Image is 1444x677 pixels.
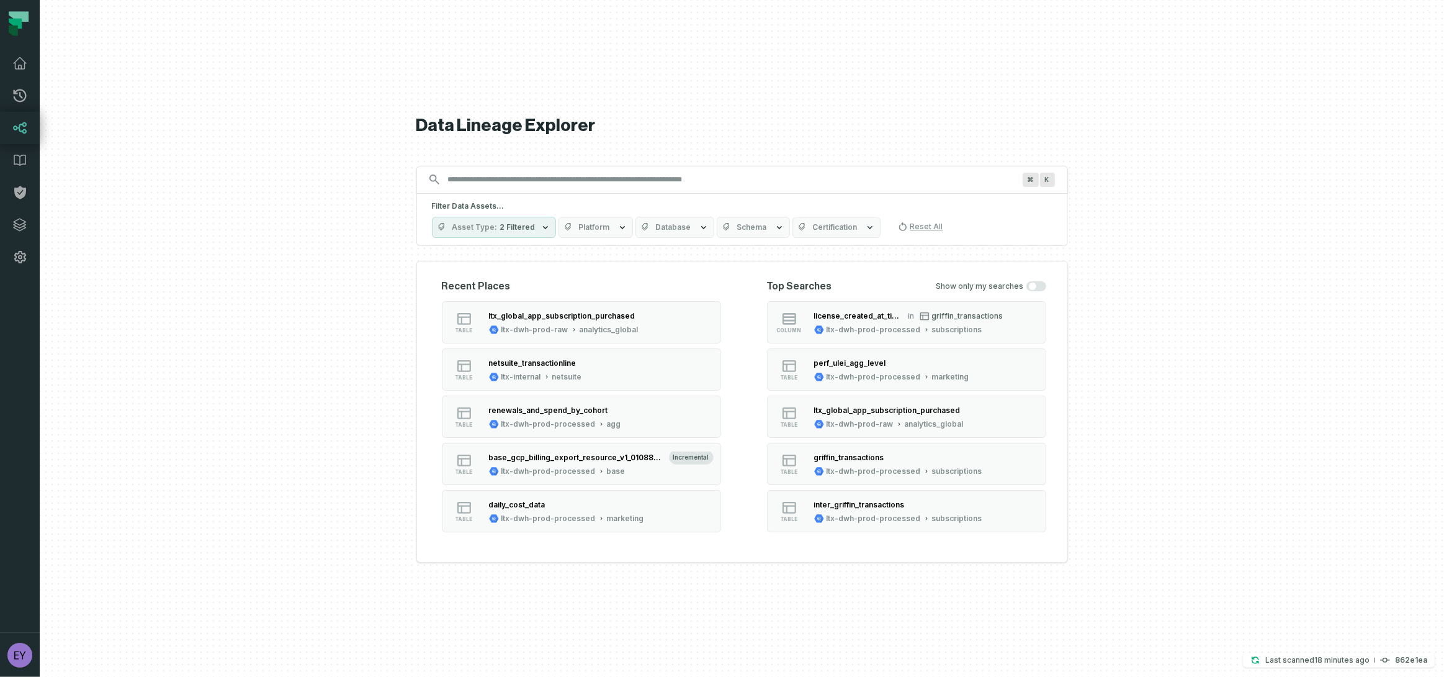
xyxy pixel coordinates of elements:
h4: 862e1ea [1395,657,1427,664]
button: Last scanned[DATE] 9:04:51 AM862e1ea [1243,653,1435,668]
p: Last scanned [1265,654,1370,666]
h1: Data Lineage Explorer [416,115,1068,137]
span: Press ⌘ + K to focus the search bar [1040,173,1055,187]
span: Press ⌘ + K to focus the search bar [1023,173,1039,187]
img: avatar of eyal [7,643,32,668]
relative-time: Aug 20, 2025, 9:04 AM GMT+3 [1314,655,1370,665]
